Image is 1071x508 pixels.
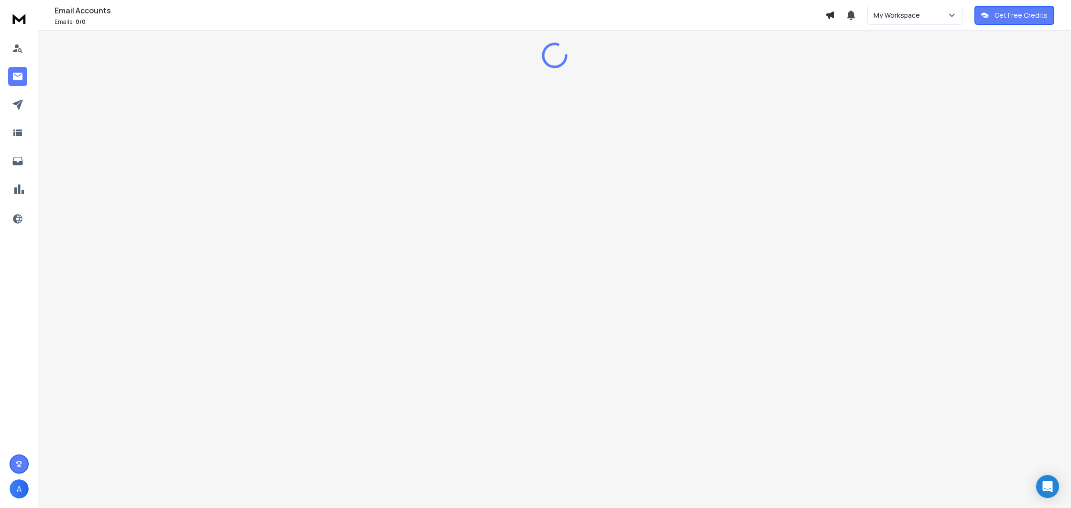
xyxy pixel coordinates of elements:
[55,18,825,26] p: Emails :
[994,11,1048,20] p: Get Free Credits
[974,6,1054,25] button: Get Free Credits
[874,11,924,20] p: My Workspace
[55,5,825,16] h1: Email Accounts
[76,18,86,26] span: 0 / 0
[10,479,29,498] button: A
[10,10,29,27] img: logo
[1036,475,1059,498] div: Open Intercom Messenger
